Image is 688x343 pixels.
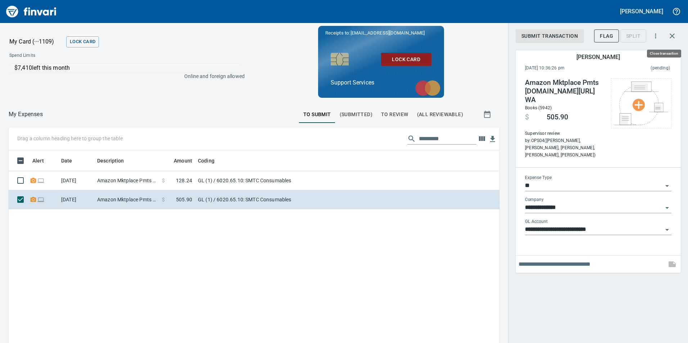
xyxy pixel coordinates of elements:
[525,78,604,104] h4: Amazon Mktplace Pmts [DOMAIN_NAME][URL] WA
[662,181,672,191] button: Open
[9,110,43,119] p: My Expenses
[94,171,159,190] td: Amazon Mktplace Pmts [DOMAIN_NAME][URL] WA
[525,105,552,110] span: Books (5942)
[620,32,646,38] div: Transaction still pending, cannot split yet. It usually takes 2-3 days for a merchant to settle a...
[97,156,124,165] span: Description
[9,37,63,46] p: My Card (···1109)
[614,82,668,125] img: Select file
[525,130,604,159] span: Supervisor review by: OPS04 ([PERSON_NAME], [PERSON_NAME], [PERSON_NAME], [PERSON_NAME], [PERSON_...
[608,65,670,72] span: This charge has not been settled by the merchant yet. This usually takes a couple of days but in ...
[9,52,139,59] span: Spend Limits
[417,110,463,119] span: (All Reviewable)
[198,156,224,165] span: Coding
[198,156,214,165] span: Coding
[9,110,43,119] nav: breadcrumb
[331,78,431,87] p: Support Services
[618,6,665,17] button: [PERSON_NAME]
[662,225,672,235] button: Open
[350,29,426,36] span: [EMAIL_ADDRESS][DOMAIN_NAME]
[14,64,240,72] p: $7,410 left this month
[58,171,94,190] td: [DATE]
[58,190,94,209] td: [DATE]
[381,53,431,66] button: Lock Card
[620,8,663,15] h5: [PERSON_NAME]
[525,197,544,202] label: Company
[162,177,165,184] span: $
[547,113,568,122] span: 505.90
[4,73,245,80] p: Online and foreign allowed
[303,110,331,119] span: To Submit
[30,197,37,202] span: Receipt Required
[61,156,82,165] span: Date
[487,134,498,145] button: Download table
[61,156,72,165] span: Date
[37,178,45,183] span: Online transaction
[70,38,95,46] span: Lock Card
[576,53,620,61] h5: [PERSON_NAME]
[37,197,45,202] span: Online transaction
[476,106,499,123] button: Show transactions within a particular date range
[30,178,37,183] span: Receipt Required
[164,156,192,165] span: Amount
[521,32,578,41] span: Submit Transaction
[17,135,123,142] p: Drag a column heading here to group the table
[525,175,552,180] label: Expense Type
[664,256,681,273] span: This records your note into the expense
[162,196,165,203] span: $
[340,110,372,119] span: (Submitted)
[600,32,613,41] span: Flag
[516,29,584,43] button: Submit Transaction
[94,190,159,209] td: Amazon Mktplace Pmts [DOMAIN_NAME][URL] WA
[662,203,672,213] button: Open
[195,171,375,190] td: GL (1) / 6020.65.10: SMTC Consumables
[195,190,375,209] td: GL (1) / 6020.65.10: SMTC Consumables
[648,28,664,44] button: More
[32,156,44,165] span: Alert
[525,219,548,224] label: GL Account
[174,156,192,165] span: Amount
[525,65,608,72] span: [DATE] 10:36:26 pm
[325,29,437,37] p: Receipts to:
[176,177,192,184] span: 128.24
[525,113,529,122] span: $
[4,3,58,20] img: Finvari
[176,196,192,203] span: 505.90
[66,36,99,47] button: Lock Card
[594,29,619,43] button: Flag
[387,55,426,64] span: Lock Card
[32,156,53,165] span: Alert
[412,77,444,100] img: mastercard.svg
[97,156,133,165] span: Description
[381,110,408,119] span: To Review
